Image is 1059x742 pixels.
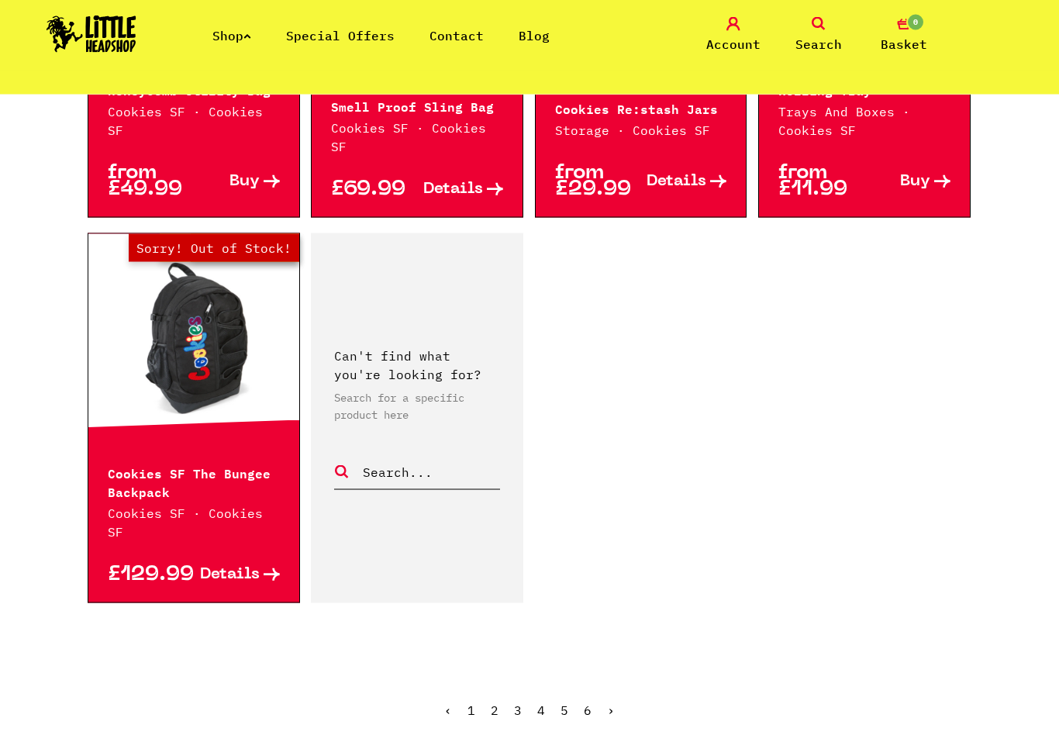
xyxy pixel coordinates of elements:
[865,17,943,53] a: 0 Basket
[900,174,930,190] span: Buy
[331,119,503,156] p: Cookies SF · Cookies SF
[555,98,727,117] p: Cookies Re:stash Jars
[286,28,395,43] a: Special Offers
[780,17,857,53] a: Search
[864,165,950,198] a: Buy
[607,702,615,718] a: Next »
[881,35,927,53] span: Basket
[108,504,280,541] p: Cookies SF · Cookies SF
[444,702,452,718] span: ‹
[229,174,260,190] span: Buy
[429,28,484,43] a: Contact
[444,704,452,716] li: « Previous
[194,165,280,198] a: Buy
[795,35,842,53] span: Search
[519,28,550,43] a: Blog
[906,13,925,32] span: 0
[194,567,280,583] a: Details
[212,28,251,43] a: Shop
[537,702,545,718] a: 4
[200,567,260,583] span: Details
[129,234,299,262] span: Sorry! Out of Stock!
[491,702,498,718] a: 2
[561,702,568,718] a: 5
[778,165,864,198] p: from £11.99
[514,702,522,718] a: 3
[47,16,136,53] img: Little Head Shop Logo
[108,463,280,500] p: Cookies SF The Bungee Backpack
[108,165,194,198] p: from £49.99
[334,389,500,423] p: Search for a specific product here
[88,261,299,416] a: Out of Stock Hurry! Low Stock Sorry! Out of Stock!
[647,174,706,190] span: Details
[331,78,503,115] p: Cookies Rack Pack Smell Proof Sling Bag
[331,181,417,198] p: £69.99
[641,165,727,198] a: Details
[108,102,280,140] p: Cookies SF · Cookies SF
[555,165,641,198] p: from £29.99
[467,702,475,718] span: 1
[361,462,500,482] input: Search...
[778,102,950,140] p: Trays And Boxes · Cookies SF
[584,702,592,718] a: 6
[417,181,503,198] a: Details
[423,181,483,198] span: Details
[108,567,194,583] p: £129.99
[706,35,761,53] span: Account
[334,347,500,384] p: Can't find what you're looking for?
[555,121,727,140] p: Storage · Cookies SF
